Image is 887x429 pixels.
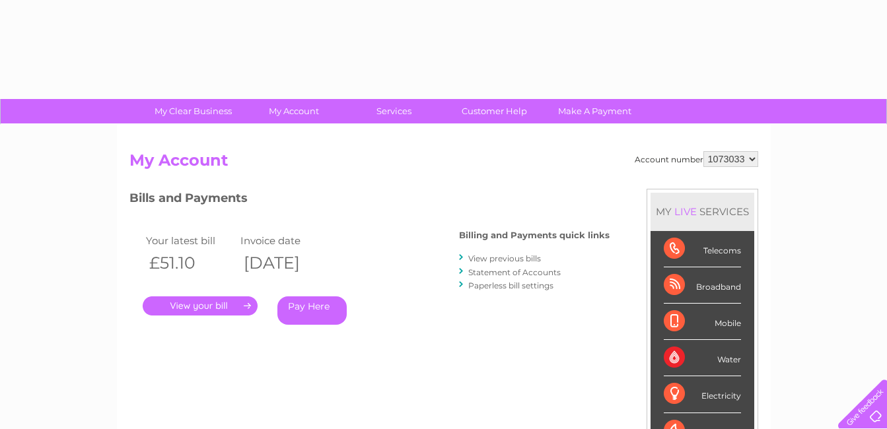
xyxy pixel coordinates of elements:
div: MY SERVICES [651,193,754,230]
a: My Clear Business [139,99,248,123]
div: Broadband [664,267,741,304]
h2: My Account [129,151,758,176]
th: [DATE] [237,249,332,277]
a: Pay Here [277,296,347,325]
h4: Billing and Payments quick links [459,230,610,240]
a: My Account [239,99,348,123]
a: Customer Help [440,99,549,123]
div: Account number [635,151,758,167]
a: Services [339,99,448,123]
td: Your latest bill [143,232,238,249]
th: £51.10 [143,249,238,277]
td: Invoice date [237,232,332,249]
a: View previous bills [468,253,541,263]
h3: Bills and Payments [129,189,610,212]
div: Telecoms [664,231,741,267]
a: . [143,296,258,315]
a: Statement of Accounts [468,267,561,277]
div: Mobile [664,304,741,340]
div: LIVE [672,205,699,218]
a: Make A Payment [540,99,649,123]
a: Paperless bill settings [468,280,553,290]
div: Electricity [664,376,741,412]
div: Water [664,340,741,376]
